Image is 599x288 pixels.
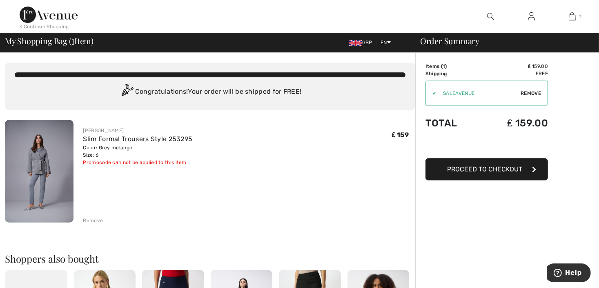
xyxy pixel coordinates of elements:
[15,84,405,100] div: Congratulations! Your order will be shipped for FREE!
[479,63,548,70] td: ₤ 159.00
[83,159,193,166] div: Promocode can not be applied to this item
[425,158,548,180] button: Proceed to Checkout
[528,11,535,21] img: My Info
[580,13,582,20] span: 1
[349,40,376,45] span: GBP
[20,7,78,23] img: 1ère Avenue
[83,135,193,143] a: Slim Formal Trousers Style 253295
[83,217,103,224] div: Remove
[410,37,594,45] div: Order Summary
[83,127,193,134] div: [PERSON_NAME]
[425,109,479,137] td: Total
[521,90,541,97] span: Remove
[426,90,436,97] div: ✔
[425,70,479,77] td: Shipping
[521,11,541,22] a: Sign In
[487,11,494,21] img: search the website
[20,23,69,30] div: < Continue Shopping
[5,37,94,45] span: My Shopping Bag ( Item)
[349,40,362,46] img: UK Pound
[5,254,415,263] h2: Shoppers also bought
[119,84,135,100] img: Congratulation2.svg
[479,70,548,77] td: Free
[552,11,592,21] a: 1
[425,63,479,70] td: Items ( )
[436,81,521,106] input: Promo code
[569,11,576,21] img: My Bag
[479,109,548,137] td: ₤ 159.00
[381,40,391,45] span: EN
[443,63,445,69] span: 1
[547,263,591,284] iframe: Opens a widget where you can find more information
[392,131,409,139] span: ₤ 159
[5,120,73,223] img: Slim Formal Trousers Style 253295
[425,137,548,155] iframe: PayPal
[447,165,522,173] span: Proceed to Checkout
[83,144,193,159] div: Color: Grey melange Size: 6
[71,35,74,45] span: 1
